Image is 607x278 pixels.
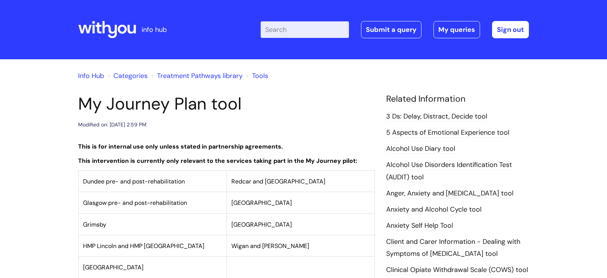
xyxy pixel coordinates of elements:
[252,71,268,80] a: Tools
[386,112,487,122] a: 3 Ds: Delay, Distract, Decide tool
[386,237,520,259] a: Client and Carer Information - Dealing with Symptoms of [MEDICAL_DATA] tool
[386,205,482,215] a: Anxiety and Alcohol Cycle tool
[361,21,421,38] a: Submit a query
[386,189,513,198] a: Anger, Anxiety and [MEDICAL_DATA] tool
[83,199,187,207] span: Glasgow pre- and post-rehabilitation
[142,24,167,36] p: info hub
[433,21,480,38] a: My queries
[157,71,243,80] a: Treatment Pathways library
[245,70,268,82] li: Tools
[78,120,146,129] div: Modified on: [DATE] 2:59 PM
[149,70,243,82] li: Treatment Pathways library
[78,157,357,165] strong: This intervention is currently only relevant to the services taking part in the My Journey pilot:
[106,70,148,82] li: Solution home
[83,177,185,185] span: Dundee pre- and post-rehabilitation
[78,94,375,114] h1: My Journey Plan tool
[386,265,528,275] a: Clinical Opiate Withdrawal Scale (COWS) tool
[78,71,104,80] a: Info Hub
[492,21,529,38] a: Sign out
[386,221,453,231] a: Anxiety Self Help Tool
[83,242,204,250] span: HMP Lincoln and HMP [GEOGRAPHIC_DATA]
[231,221,292,228] span: [GEOGRAPHIC_DATA]
[83,221,106,228] span: Grimsby
[386,94,529,104] h4: Related Information
[78,143,283,150] strong: This is for internal use only unless stated in partnership agreements.
[261,21,349,38] input: Search
[231,177,325,185] span: Redcar and [GEOGRAPHIC_DATA]
[231,199,292,207] span: [GEOGRAPHIC_DATA]
[113,71,148,80] a: Categories
[83,263,143,271] span: [GEOGRAPHIC_DATA]
[231,242,309,250] span: Wigan and [PERSON_NAME]
[386,160,512,182] a: Alcohol Use Disorders Identification Test (AUDIT) tool
[261,21,529,38] div: | -
[386,128,509,138] a: 5 Aspects of Emotional Experience tool
[386,144,455,154] a: Alcohol Use Diary tool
